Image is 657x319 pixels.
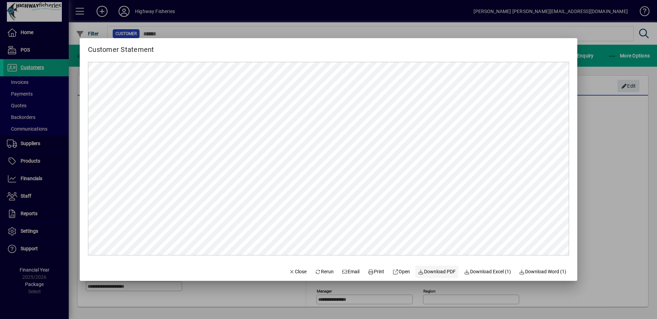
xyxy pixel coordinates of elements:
span: Download Word (1) [519,268,567,275]
button: Print [365,266,387,278]
span: Download PDF [418,268,456,275]
a: Download PDF [415,266,459,278]
button: Download Excel (1) [461,266,514,278]
button: Close [286,266,310,278]
span: Close [289,268,307,275]
a: Open [390,266,413,278]
span: Print [368,268,384,275]
span: Download Excel (1) [464,268,511,275]
button: Email [339,266,363,278]
button: Download Word (1) [516,266,569,278]
span: Rerun [315,268,334,275]
span: Email [342,268,360,275]
span: Open [392,268,410,275]
h2: Customer Statement [80,38,163,55]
